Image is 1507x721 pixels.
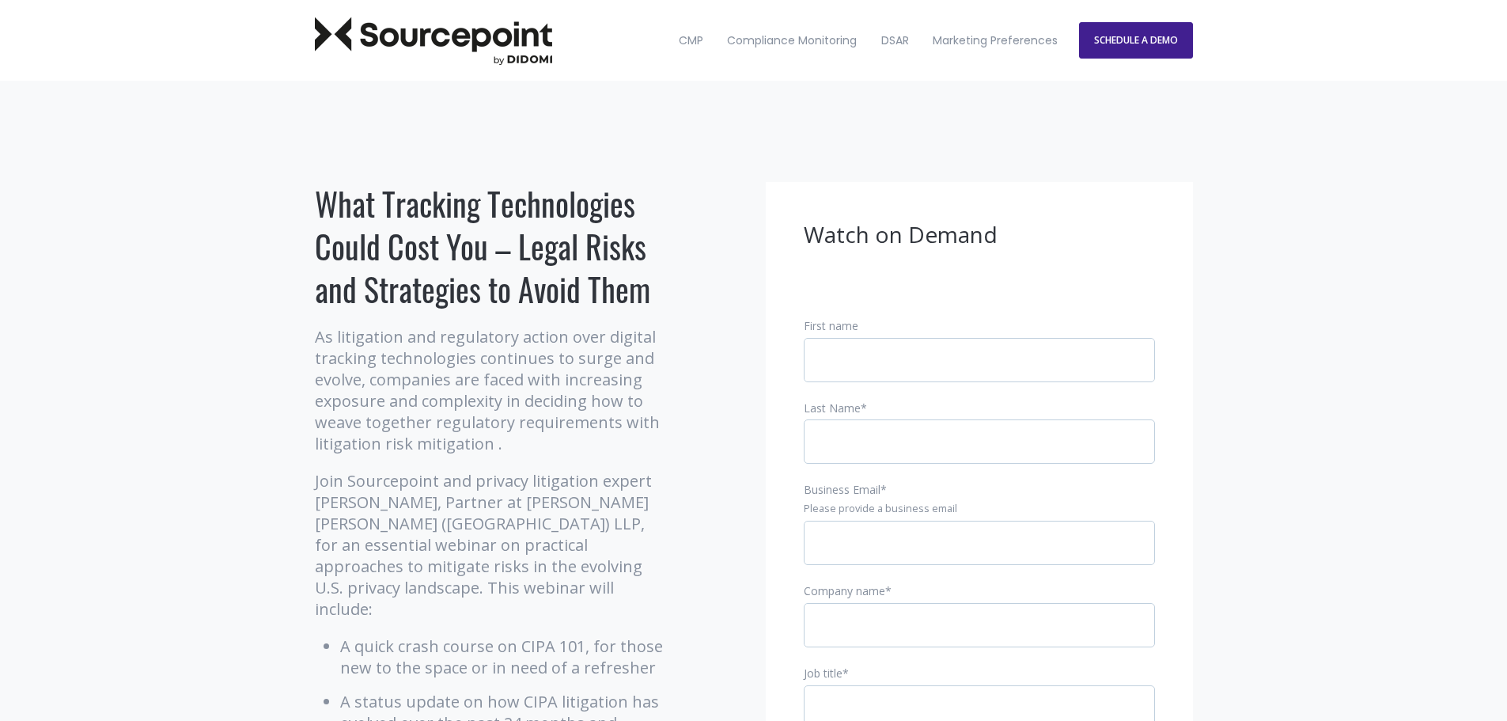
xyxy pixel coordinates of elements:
legend: Please provide a business email [804,502,1155,516]
h1: What Tracking Technologies Could Cost You – Legal Risks and Strategies to Avoid Them [315,182,667,310]
a: DSAR [871,7,919,74]
span: Company name [804,583,885,598]
span: First name [804,318,858,333]
h3: Watch on Demand [804,220,1155,250]
li: A quick crash course on CIPA 101, for those new to the space or in need of a refresher [340,636,667,678]
img: Sourcepoint Logo Dark [315,17,552,65]
span: Last Name [804,400,861,416]
p: As litigation and regulatory action over digital tracking technologies continues to surge and evo... [315,326,667,454]
a: Compliance Monitoring [717,7,867,74]
a: Marketing Preferences [922,7,1068,74]
a: CMP [668,7,714,74]
nav: Desktop navigation [668,7,1069,74]
span: Business Email [804,482,880,497]
p: Join Sourcepoint and privacy litigation expert [PERSON_NAME], Partner at [PERSON_NAME] [PERSON_NA... [315,470,667,620]
span: Job title [804,666,842,681]
a: SCHEDULE A DEMO [1079,22,1193,59]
